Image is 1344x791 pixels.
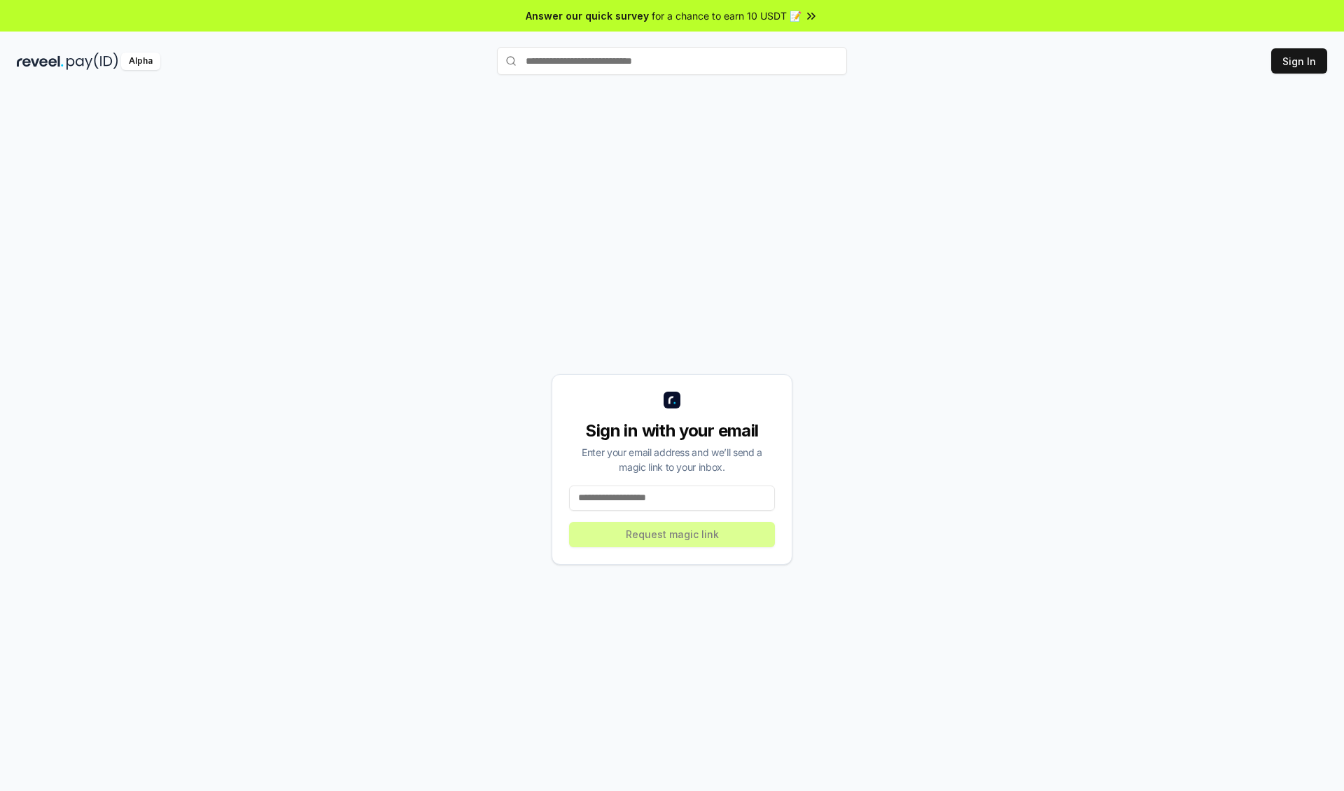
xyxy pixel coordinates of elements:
img: pay_id [66,53,118,70]
img: logo_small [664,392,680,408]
img: reveel_dark [17,53,64,70]
span: Answer our quick survey [526,8,649,23]
span: for a chance to earn 10 USDT 📝 [652,8,801,23]
div: Alpha [121,53,160,70]
button: Sign In [1271,48,1327,74]
div: Enter your email address and we’ll send a magic link to your inbox. [569,445,775,474]
div: Sign in with your email [569,420,775,442]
